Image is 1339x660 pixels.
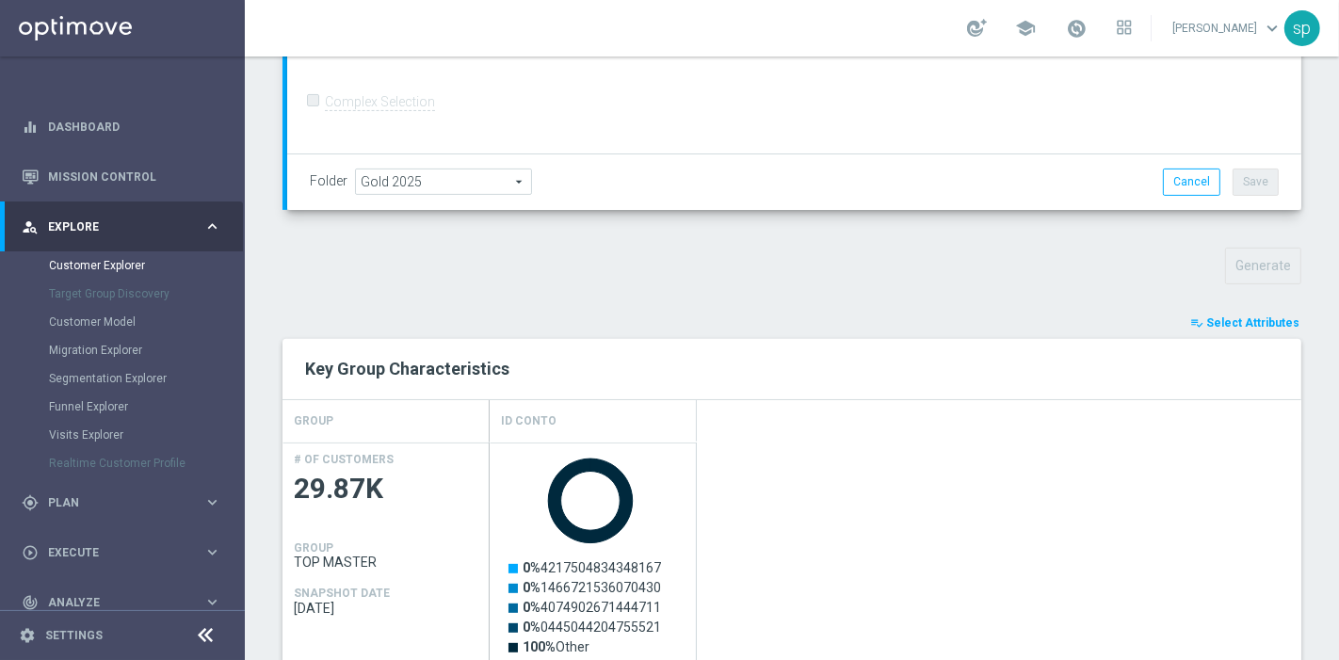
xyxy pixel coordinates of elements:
[19,627,36,644] i: settings
[294,541,333,555] h4: GROUP
[49,258,196,273] a: Customer Explorer
[203,593,221,611] i: keyboard_arrow_right
[22,102,221,152] div: Dashboard
[523,560,661,575] text: 4217504834348167
[22,218,203,235] div: Explore
[22,152,221,201] div: Mission Control
[523,600,661,615] text: 4074902671444711
[1163,169,1220,195] button: Cancel
[22,119,39,136] i: equalizer
[523,580,540,595] tspan: 0%
[49,421,243,449] div: Visits Explorer
[45,630,103,641] a: Settings
[49,393,243,421] div: Funnel Explorer
[49,364,243,393] div: Segmentation Explorer
[523,620,661,635] text: 0445044204755521
[294,405,333,438] h4: GROUP
[49,343,196,358] a: Migration Explorer
[21,545,222,560] button: play_circle_outline Execute keyboard_arrow_right
[49,308,243,336] div: Customer Model
[1284,10,1320,46] div: sp
[21,219,222,234] button: person_search Explore keyboard_arrow_right
[501,405,557,438] h4: Id Conto
[22,218,39,235] i: person_search
[1225,248,1301,284] button: Generate
[325,93,435,111] label: Complex Selection
[1188,313,1301,333] button: playlist_add_check Select Attributes
[22,544,203,561] div: Execute
[22,594,203,611] div: Analyze
[48,221,203,233] span: Explore
[49,251,243,280] div: Customer Explorer
[523,620,540,635] tspan: 0%
[203,217,221,235] i: keyboard_arrow_right
[21,595,222,610] button: track_changes Analyze keyboard_arrow_right
[49,280,243,308] div: Target Group Discovery
[49,371,196,386] a: Segmentation Explorer
[21,495,222,510] button: gps_fixed Plan keyboard_arrow_right
[49,314,196,330] a: Customer Model
[294,471,478,507] span: 29.87K
[1233,169,1279,195] button: Save
[22,544,39,561] i: play_circle_outline
[48,597,203,608] span: Analyze
[523,580,661,595] text: 1466721536070430
[523,560,540,575] tspan: 0%
[1190,316,1203,330] i: playlist_add_check
[523,639,589,654] text: Other
[22,494,203,511] div: Plan
[1262,18,1283,39] span: keyboard_arrow_down
[294,453,394,466] h4: # OF CUSTOMERS
[49,449,243,477] div: Realtime Customer Profile
[48,102,221,152] a: Dashboard
[203,493,221,511] i: keyboard_arrow_right
[1170,14,1284,42] a: [PERSON_NAME]keyboard_arrow_down
[203,543,221,561] i: keyboard_arrow_right
[523,639,556,654] tspan: 100%
[294,587,390,600] h4: SNAPSHOT DATE
[49,399,196,414] a: Funnel Explorer
[22,494,39,511] i: gps_fixed
[310,173,347,189] label: Folder
[22,594,39,611] i: track_changes
[48,497,203,508] span: Plan
[294,601,478,616] span: 2025-07-26
[1206,316,1299,330] span: Select Attributes
[21,120,222,135] button: equalizer Dashboard
[1015,18,1036,39] span: school
[48,152,221,201] a: Mission Control
[49,336,243,364] div: Migration Explorer
[523,600,540,615] tspan: 0%
[305,358,1279,380] h2: Key Group Characteristics
[49,427,196,443] a: Visits Explorer
[21,169,222,185] button: Mission Control
[48,547,203,558] span: Execute
[294,555,478,570] span: TOP MASTER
